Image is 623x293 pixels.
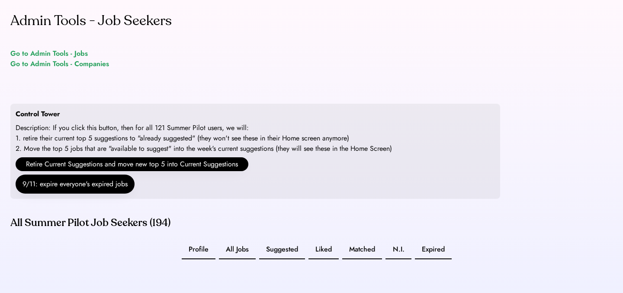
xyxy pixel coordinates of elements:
[308,240,339,259] button: Liked
[10,216,500,230] div: All Summer Pilot Job Seekers (194)
[259,240,305,259] button: Suggested
[16,123,392,154] div: Description: If you click this button, then for all 121 Summer Pilot users, we will: 1. retire th...
[342,240,382,259] button: Matched
[385,240,411,259] button: N.I.
[182,240,215,259] button: Profile
[10,48,88,59] a: Go to Admin Tools - Jobs
[415,240,452,259] button: Expired
[10,59,109,69] a: Go to Admin Tools - Companies
[16,175,135,194] button: 9/11: expire everyone's expired jobs
[16,109,60,119] div: Control Tower
[16,157,248,171] button: Retire Current Suggestions and move new top 5 into Current Suggestions
[10,10,172,31] div: Admin Tools - Job Seekers
[219,240,256,259] button: All Jobs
